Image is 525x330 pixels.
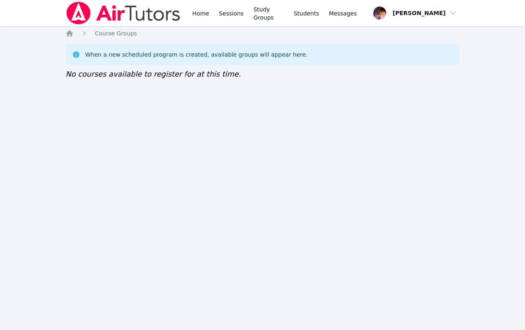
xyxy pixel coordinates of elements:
[66,70,241,78] span: No courses available to register for at this time.
[66,2,181,24] img: Air Tutors
[85,51,308,59] div: When a new scheduled program is created, available groups will appear here.
[95,30,137,37] span: Course Groups
[329,9,357,18] span: Messages
[95,29,137,37] a: Course Groups
[66,29,459,37] nav: Breadcrumb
